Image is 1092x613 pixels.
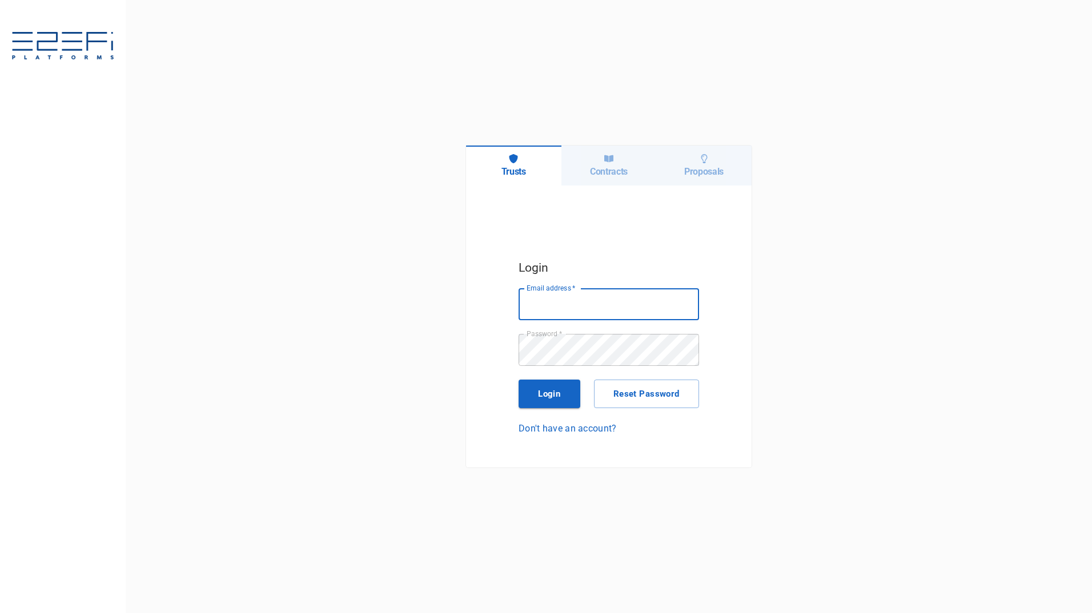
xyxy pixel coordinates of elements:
h6: Contracts [590,166,628,177]
label: Password [527,329,562,338]
button: Login [519,380,580,408]
h6: Proposals [684,166,724,177]
button: Reset Password [594,380,699,408]
label: Email address [527,283,576,293]
h5: Login [519,258,699,277]
h6: Trusts [501,166,526,177]
img: E2EFiPLATFORMS-7f06cbf9.svg [11,32,114,62]
a: Don't have an account? [519,422,699,435]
